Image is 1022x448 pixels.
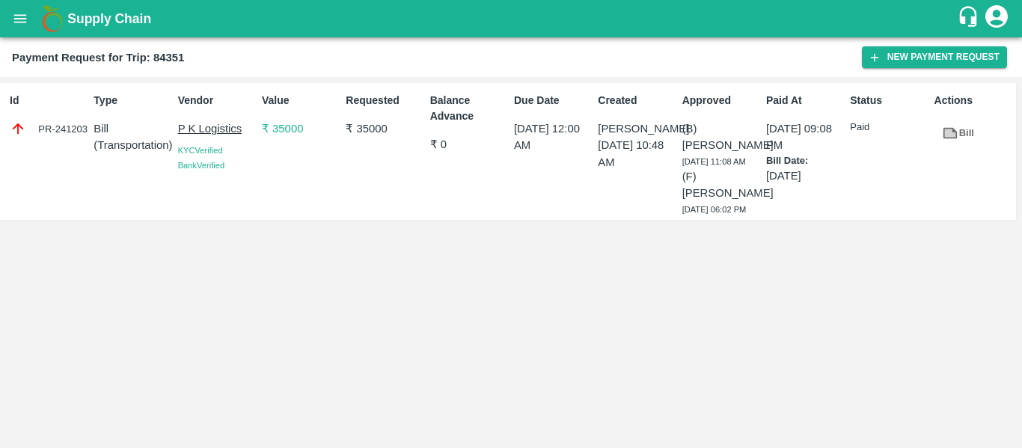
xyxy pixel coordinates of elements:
p: Requested [346,93,423,108]
p: Due Date [514,93,592,108]
p: Status [850,93,928,108]
p: ₹ 35000 [262,120,340,137]
p: Balance Advance [430,93,508,124]
p: Approved [682,93,760,108]
p: Created [598,93,676,108]
b: Payment Request for Trip: 84351 [12,52,184,64]
span: [DATE] 11:08 AM [682,157,746,166]
b: Supply Chain [67,11,151,26]
p: P K Logistics [178,120,256,137]
span: [DATE] 06:02 PM [682,205,747,214]
p: [PERSON_NAME] [598,120,676,137]
p: [DATE] 09:08 PM [766,120,844,154]
p: Value [262,93,340,108]
p: ₹ 0 [430,136,508,153]
span: KYC Verified [178,146,223,155]
div: customer-support [957,5,983,32]
p: ₹ 35000 [346,120,423,137]
div: account of current user [983,3,1010,34]
div: PR-241203 [10,120,88,137]
p: Id [10,93,88,108]
p: (B) [PERSON_NAME] [682,120,760,154]
p: Paid [850,120,928,135]
p: Vendor [178,93,256,108]
p: [DATE] 10:48 AM [598,137,676,171]
span: Bank Verified [178,161,224,170]
button: New Payment Request [862,46,1007,68]
p: Bill Date: [766,154,844,168]
p: [DATE] 12:00 AM [514,120,592,154]
p: [DATE] [766,168,844,184]
a: Bill [934,120,982,147]
button: open drawer [3,1,37,36]
p: Type [94,93,171,108]
img: logo [37,4,67,34]
a: Supply Chain [67,8,957,29]
p: (F) [PERSON_NAME] [682,168,760,202]
p: ( Transportation ) [94,137,171,153]
p: Paid At [766,93,844,108]
p: Actions [934,93,1012,108]
p: Bill [94,120,171,137]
